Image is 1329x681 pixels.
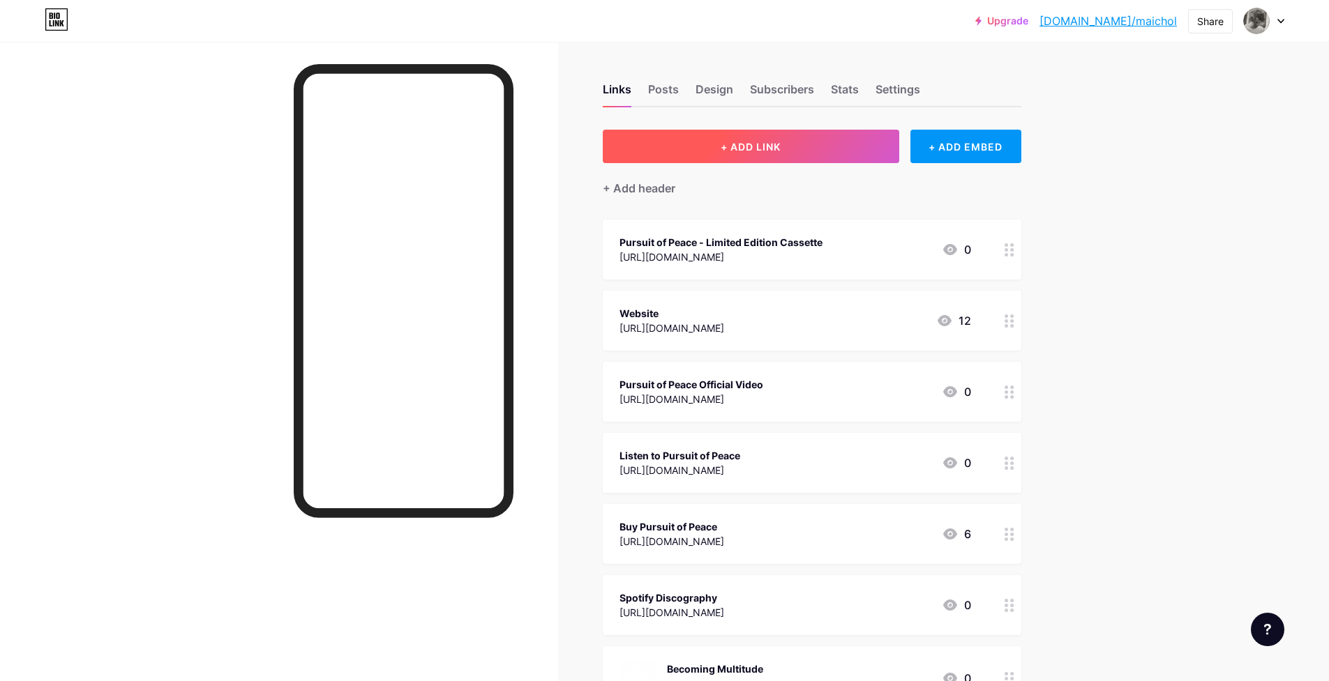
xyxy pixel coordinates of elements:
div: 0 [942,454,971,471]
div: Subscribers [750,81,814,106]
div: Pursuit of Peace - Limited Edition Cassette [620,235,823,250]
div: [URL][DOMAIN_NAME] [620,463,740,477]
div: Design [696,81,733,106]
div: [URL][DOMAIN_NAME] [620,250,823,264]
div: 12 [936,312,971,329]
div: [URL][DOMAIN_NAME] [620,534,724,549]
div: Website [620,306,724,321]
div: Listen to Pursuit of Peace [620,448,740,463]
div: Becoming Multitude [667,661,772,676]
div: Spotify Discography [620,590,724,605]
div: 0 [942,597,971,613]
button: + ADD LINK [603,130,899,163]
div: Stats [831,81,859,106]
div: Links [603,81,631,106]
div: 0 [942,241,971,258]
div: + ADD EMBED [910,130,1021,163]
div: Settings [876,81,920,106]
div: Share [1197,14,1224,29]
div: + Add header [603,180,675,197]
a: [DOMAIN_NAME]/maichol [1039,13,1177,29]
a: Upgrade [975,15,1028,26]
div: 6 [942,526,971,542]
div: [URL][DOMAIN_NAME] [620,392,763,406]
img: maichol [1243,8,1270,34]
div: [URL][DOMAIN_NAME] [620,605,724,620]
div: 0 [942,383,971,400]
div: Posts [648,81,679,106]
div: Pursuit of Peace Official Video [620,377,763,392]
div: [URL][DOMAIN_NAME] [620,321,724,335]
div: Buy Pursuit of Peace [620,519,724,534]
span: + ADD LINK [721,141,781,153]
